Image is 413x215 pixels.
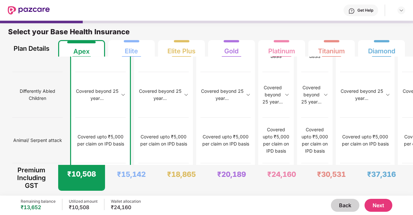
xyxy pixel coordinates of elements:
[224,42,238,55] div: Gold
[340,88,384,102] div: Covered beyond 25 year...
[121,92,126,97] img: svg+xml;base64,PHN2ZyBpZD0iRHJvcGRvd24tMzJ4MzIiIHhtbG5zPSJodHRwOi8vd3d3LnczLm9yZy8yMDAwL3N2ZyIgd2...
[340,133,390,147] div: Covered upto ₹5,000 per claim on IPD basis
[12,165,51,191] div: Premium Including GST
[399,8,404,13] img: svg+xml;base64,PHN2ZyBpZD0iRHJvcGRvd24tMzJ4MzIiIHhtbG5zPSJodHRwOi8vd3d3LnczLm9yZy8yMDAwL3N2ZyIgd2...
[331,199,359,212] button: Back
[184,92,189,97] img: svg+xml;base64,PHN2ZyBpZD0iRHJvcGRvd24tMzJ4MzIiIHhtbG5zPSJodHRwOi8vd3d3LnczLm9yZy8yMDAwL3N2ZyIgd2...
[75,88,119,102] div: Covered beyond 25 year...
[75,133,126,147] div: Covered upto ₹5,000 per claim on IPD basis
[13,134,62,146] span: Animal/ Serpent attack
[318,42,345,55] div: Titanium
[200,133,251,147] div: Covered upto ₹5,000 per claim on IPD basis
[368,42,395,55] div: Diamond
[67,169,96,178] div: ₹10,508
[73,42,90,55] div: Apex
[167,170,196,179] div: ₹18,865
[200,88,244,102] div: Covered beyond 25 year...
[69,199,98,204] div: Utilized amount
[268,42,295,55] div: Platinum
[367,170,396,179] div: ₹37,316
[117,170,146,179] div: ₹15,142
[385,92,390,97] img: svg+xml;base64,PHN2ZyBpZD0iRHJvcGRvd24tMzJ4MzIiIHhtbG5zPSJodHRwOi8vd3d3LnczLm9yZy8yMDAwL3N2ZyIgd2...
[8,27,405,40] div: Select your Base Health Insurance
[246,92,251,97] img: svg+xml;base64,PHN2ZyBpZD0iRHJvcGRvd24tMzJ4MzIiIHhtbG5zPSJodHRwOi8vd3d3LnczLm9yZy8yMDAwL3N2ZyIgd2...
[21,199,56,204] div: Remaining balance
[167,42,196,55] div: Elite Plus
[357,8,373,13] div: Get Help
[12,85,63,104] span: Differently Abled Children
[317,170,346,179] div: ₹30,531
[125,42,138,55] div: Elite
[217,170,246,179] div: ₹20,189
[262,126,290,155] div: Covered upto ₹5,000 per claim on IPD basis
[301,126,328,155] div: Covered upto ₹5,000 per claim on IPD basis
[8,6,50,15] img: New Pazcare Logo
[262,84,283,105] div: Covered beyond 25 year...
[301,84,322,105] div: Covered beyond 25 year...
[138,88,182,102] div: Covered beyond 25 year...
[284,92,290,97] img: svg+xml;base64,PHN2ZyBpZD0iRHJvcGRvd24tMzJ4MzIiIHhtbG5zPSJodHRwOi8vd3d3LnczLm9yZy8yMDAwL3N2ZyIgd2...
[348,8,355,14] img: svg+xml;base64,PHN2ZyBpZD0iSGVscC0zMngzMiIgeG1sbnM9Imh0dHA6Ly93d3cudzMub3JnLzIwMDAvc3ZnIiB3aWR0aD...
[138,133,189,147] div: Covered upto ₹5,000 per claim on IPD basis
[12,40,51,57] div: Plan Details
[111,204,141,210] div: ₹24,160
[323,92,328,97] img: svg+xml;base64,PHN2ZyBpZD0iRHJvcGRvd24tMzJ4MzIiIHhtbG5zPSJodHRwOi8vd3d3LnczLm9yZy8yMDAwL3N2ZyIgd2...
[267,170,296,179] div: ₹24,160
[365,199,392,212] button: Next
[69,204,98,210] div: ₹10,508
[111,199,141,204] div: Wallet allocation
[21,204,56,210] div: ₹13,652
